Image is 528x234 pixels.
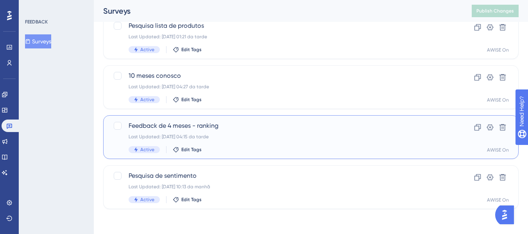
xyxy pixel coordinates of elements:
[129,34,431,40] div: Last Updated: [DATE] 01:21 da tarde
[129,184,431,190] div: Last Updated: [DATE] 10:13 da manhã
[140,146,154,153] span: Active
[173,196,202,203] button: Edit Tags
[129,21,431,30] span: Pesquisa lista de produtos
[129,134,431,140] div: Last Updated: [DATE] 04:15 da tarde
[487,147,509,153] div: AWISE On
[181,146,202,153] span: Edit Tags
[129,84,431,90] div: Last Updated: [DATE] 04:27 da tarde
[140,46,154,53] span: Active
[129,171,431,180] span: Pesquisa de sentimento
[472,5,519,17] button: Publish Changes
[129,121,431,130] span: Feedback de 4 meses - ranking
[103,5,452,16] div: Surveys
[140,196,154,203] span: Active
[476,8,514,14] span: Publish Changes
[181,96,202,103] span: Edit Tags
[173,46,202,53] button: Edit Tags
[25,19,48,25] div: FEEDBACK
[181,196,202,203] span: Edit Tags
[487,47,509,53] div: AWISE On
[495,203,519,227] iframe: UserGuiding AI Assistant Launcher
[487,197,509,203] div: AWISE On
[25,34,51,48] button: Surveys
[173,96,202,103] button: Edit Tags
[181,46,202,53] span: Edit Tags
[140,96,154,103] span: Active
[18,2,49,11] span: Need Help?
[129,71,431,80] span: 10 meses conosco
[173,146,202,153] button: Edit Tags
[487,97,509,103] div: AWISE On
